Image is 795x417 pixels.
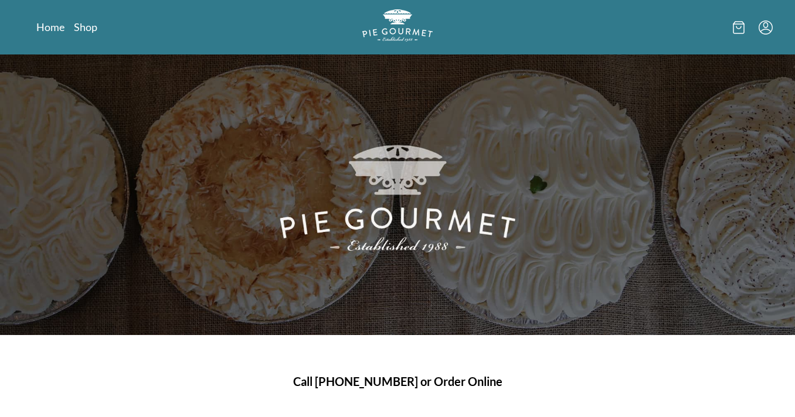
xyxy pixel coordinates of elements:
a: Shop [74,20,97,34]
a: Home [36,20,64,34]
img: logo [362,9,433,42]
a: Logo [362,9,433,45]
h1: Call [PHONE_NUMBER] or Order Online [50,372,745,390]
button: Menu [759,20,773,35]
